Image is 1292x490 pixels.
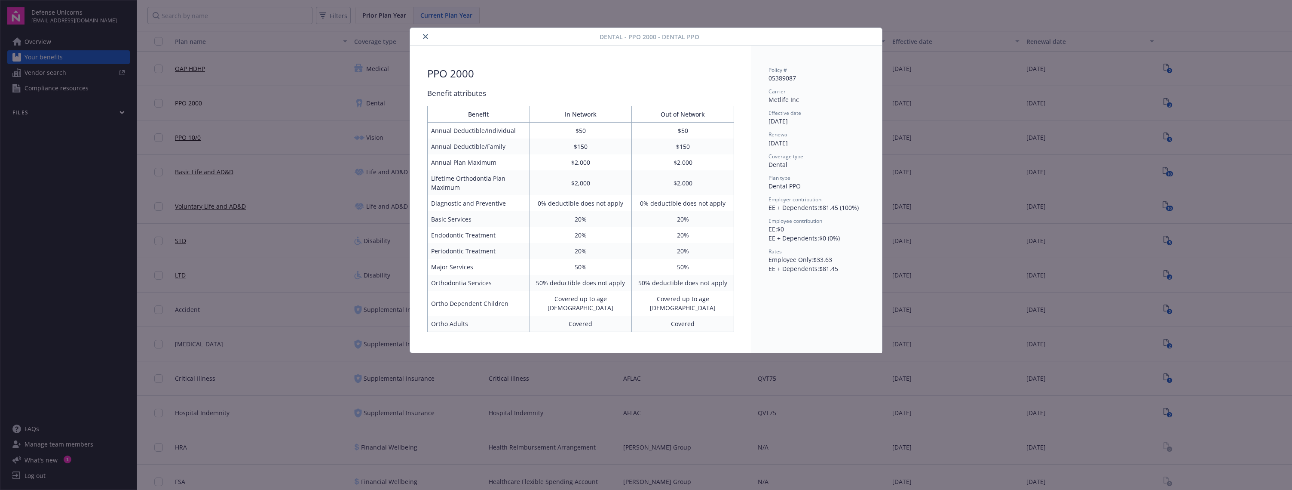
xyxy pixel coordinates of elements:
[428,259,530,275] td: Major Services
[768,264,865,273] div: EE + Dependents : $81.45
[530,123,632,139] td: $50
[420,31,431,42] button: close
[428,154,530,170] td: Annual Plan Maximum
[632,195,734,211] td: 0% deductible does not apply
[428,106,530,123] th: Benefit
[600,32,699,41] span: Dental - PPO 2000 - Dental PPO
[768,182,865,191] div: Dental PPO
[768,217,822,225] span: Employee contribution
[428,227,530,243] td: Endodontic Treatment
[632,139,734,154] td: $150
[530,259,632,275] td: 50%
[768,196,821,203] span: Employer contribution
[768,66,787,74] span: Policy #
[530,291,632,316] td: Covered up to age [DEMOGRAPHIC_DATA]
[530,170,632,195] td: $2,000
[530,106,632,123] th: In Network
[632,154,734,170] td: $2,000
[768,153,803,160] span: Coverage type
[768,225,865,234] div: EE : $0
[768,174,790,182] span: Plan type
[530,154,632,170] td: $2,000
[632,259,734,275] td: 50%
[427,88,734,99] div: Benefit attributes
[530,227,632,243] td: 20%
[768,109,801,117] span: Effective date
[768,234,865,243] div: EE + Dependents : $0 (0%)
[428,123,530,139] td: Annual Deductible/Individual
[530,316,632,332] td: Covered
[530,211,632,227] td: 20%
[530,275,632,291] td: 50% deductible does not apply
[768,248,782,255] span: Rates
[428,170,530,195] td: Lifetime Orthodontia Plan Maximum
[530,139,632,154] td: $150
[632,243,734,259] td: 20%
[768,74,865,83] div: 05389087
[428,195,530,211] td: Diagnostic and Preventive
[768,88,786,95] span: Carrier
[632,211,734,227] td: 20%
[632,170,734,195] td: $2,000
[530,195,632,211] td: 0% deductible does not apply
[632,227,734,243] td: 20%
[768,117,865,126] div: [DATE]
[428,316,530,332] td: Ortho Adults
[428,243,530,259] td: Periodontic Treatment
[632,275,734,291] td: 50% deductible does not apply
[632,106,734,123] th: Out of Network
[632,291,734,316] td: Covered up to age [DEMOGRAPHIC_DATA]
[768,95,865,104] div: Metlife Inc
[428,275,530,291] td: Orthodontia Services
[428,211,530,227] td: Basic Services
[530,243,632,259] td: 20%
[632,123,734,139] td: $50
[768,160,865,169] div: Dental
[768,255,865,264] div: Employee Only : $33.63
[768,131,789,138] span: Renewal
[768,203,865,212] div: EE + Dependents : $81.45 (100%)
[632,316,734,332] td: Covered
[427,66,474,81] div: PPO 2000
[768,139,865,148] div: [DATE]
[428,291,530,316] td: Ortho Dependent Children
[428,139,530,154] td: Annual Deductible/Family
